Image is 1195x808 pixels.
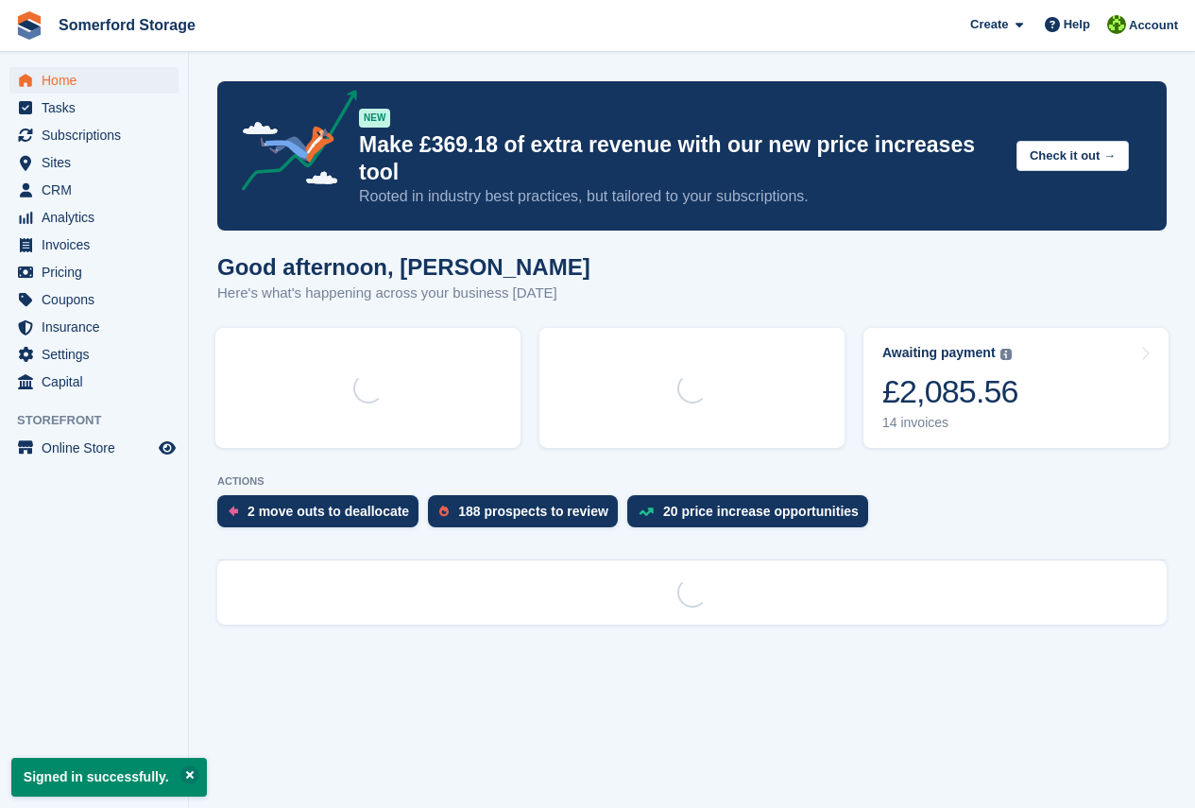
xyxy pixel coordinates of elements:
[9,232,179,258] a: menu
[42,259,155,285] span: Pricing
[439,506,449,517] img: prospect-51fa495bee0391a8d652442698ab0144808aea92771e9ea1ae160a38d050c398.svg
[9,67,179,94] a: menu
[1016,141,1129,172] button: Check it out →
[458,504,608,519] div: 188 prospects to review
[42,149,155,176] span: Sites
[9,369,179,395] a: menu
[882,415,1018,431] div: 14 invoices
[1064,15,1090,34] span: Help
[9,435,179,461] a: menu
[359,131,1001,186] p: Make £369.18 of extra revenue with our new price increases tool
[217,475,1167,488] p: ACTIONS
[9,314,179,340] a: menu
[226,90,358,198] img: price-adjustments-announcement-icon-8257ccfd72463d97f412b2fc003d46551f7dbcb40ab6d574587a9cd5c0d94...
[428,495,627,537] a: 188 prospects to review
[970,15,1008,34] span: Create
[9,95,179,121] a: menu
[9,204,179,231] a: menu
[9,341,179,368] a: menu
[42,314,155,340] span: Insurance
[9,259,179,285] a: menu
[663,504,859,519] div: 20 price increase opportunities
[229,506,238,517] img: move_outs_to_deallocate_icon-f764333ba52eb49d3ac5e1228854f67142a1ed5810a6f6cc68b1a99e826820c5.svg
[42,67,155,94] span: Home
[42,341,155,368] span: Settings
[863,328,1169,448] a: Awaiting payment £2,085.56 14 invoices
[42,232,155,258] span: Invoices
[359,109,390,128] div: NEW
[1000,349,1012,360] img: icon-info-grey-7440780725fd019a000dd9b08b2336e03edf1995a4989e88bcd33f0948082b44.svg
[11,758,207,797] p: Signed in successfully.
[639,507,654,516] img: price_increase_opportunities-93ffe204e8149a01c8c9dc8f82e8f89637d9d84a8eef4429ea346261dce0b2c0.svg
[1129,16,1178,35] span: Account
[248,504,409,519] div: 2 move outs to deallocate
[9,177,179,203] a: menu
[15,11,43,40] img: stora-icon-8386f47178a22dfd0bd8f6a31ec36ba5ce8667c1dd55bd0f319d3a0aa187defe.svg
[882,372,1018,411] div: £2,085.56
[17,411,188,430] span: Storefront
[42,177,155,203] span: CRM
[9,149,179,176] a: menu
[359,186,1001,207] p: Rooted in industry best practices, but tailored to your subscriptions.
[42,435,155,461] span: Online Store
[9,122,179,148] a: menu
[51,9,203,41] a: Somerford Storage
[9,286,179,313] a: menu
[156,437,179,459] a: Preview store
[42,286,155,313] span: Coupons
[627,495,878,537] a: 20 price increase opportunities
[42,122,155,148] span: Subscriptions
[42,204,155,231] span: Analytics
[882,345,996,361] div: Awaiting payment
[42,95,155,121] span: Tasks
[1107,15,1126,34] img: Michael Llewellen Palmer
[217,495,428,537] a: 2 move outs to deallocate
[42,369,155,395] span: Capital
[217,254,590,280] h1: Good afternoon, [PERSON_NAME]
[217,283,590,304] p: Here's what's happening across your business [DATE]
